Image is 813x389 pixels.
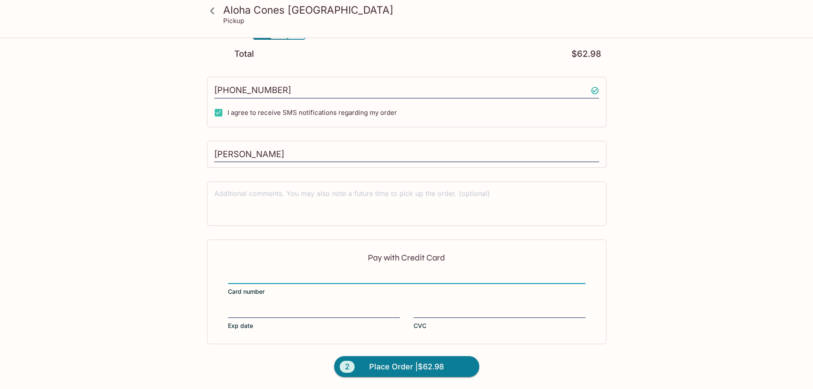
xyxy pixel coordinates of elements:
span: CVC [414,322,426,330]
span: Card number [228,287,265,296]
p: Total [234,50,254,58]
input: Enter phone number [214,82,599,99]
p: Pay with Credit Card [228,254,586,262]
span: I agree to receive SMS notifications regarding my order [227,108,397,117]
h3: Aloha Cones [GEOGRAPHIC_DATA] [223,3,605,17]
p: Pickup [223,17,244,25]
iframe: Secure card number input frame [228,273,586,282]
p: $62.98 [571,50,601,58]
span: Exp date [228,322,253,330]
iframe: Secure expiration date input frame [228,307,400,316]
iframe: Secure CVC input frame [414,307,586,316]
span: 2 [340,361,355,373]
button: 2Place Order |$62.98 [334,356,479,377]
span: Place Order | $62.98 [369,360,444,374]
input: Enter first and last name [214,146,599,163]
